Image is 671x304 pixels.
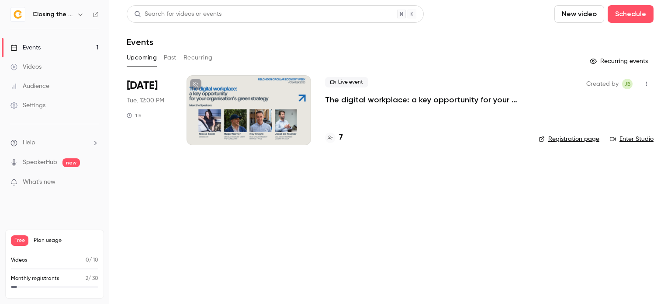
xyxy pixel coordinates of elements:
[10,138,99,147] li: help-dropdown-opener
[11,256,28,264] p: Videos
[608,5,654,23] button: Schedule
[325,94,525,105] a: The digital workplace: a key opportunity for your organisation’s green strategy
[127,75,173,145] div: Oct 21 Tue, 11:00 AM (Europe/London)
[183,51,213,65] button: Recurring
[86,275,98,283] p: / 30
[164,51,176,65] button: Past
[127,79,158,93] span: [DATE]
[32,10,73,19] h6: Closing the Loop
[10,101,45,110] div: Settings
[325,77,368,87] span: Live event
[23,178,55,187] span: What's new
[127,112,142,119] div: 1 h
[11,275,59,283] p: Monthly registrants
[10,43,41,52] div: Events
[34,237,98,244] span: Plan usage
[624,79,631,89] span: JB
[539,135,599,143] a: Registration page
[610,135,654,143] a: Enter Studio
[86,256,98,264] p: / 10
[586,79,619,89] span: Created by
[62,158,80,167] span: new
[325,132,343,143] a: 7
[554,5,604,23] button: New video
[127,37,153,47] h1: Events
[339,132,343,143] h4: 7
[10,63,42,71] div: Videos
[11,235,28,246] span: Free
[86,276,88,281] span: 2
[127,51,157,65] button: Upcoming
[127,96,164,105] span: Tue, 12:00 PM
[11,7,25,21] img: Closing the Loop
[622,79,633,89] span: Jan Baker
[23,138,35,147] span: Help
[134,10,221,19] div: Search for videos or events
[23,158,57,167] a: SpeakerHub
[586,54,654,68] button: Recurring events
[10,82,49,91] div: Audience
[86,258,89,263] span: 0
